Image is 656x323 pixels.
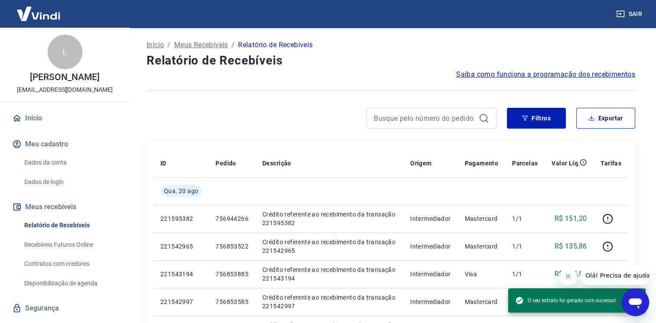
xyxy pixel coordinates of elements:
[555,269,587,279] p: R$ 135,86
[410,297,450,306] p: Intermediador
[10,109,119,128] a: Início
[262,210,396,227] p: Crédito referente ao recebimento da transação 221595382
[512,214,538,223] p: 1/1
[555,213,587,224] p: R$ 151,20
[17,85,113,94] p: [EMAIL_ADDRESS][DOMAIN_NAME]
[262,238,396,255] p: Crédito referente ao recebimento da transação 221542965
[621,288,649,316] iframe: Botão para abrir a janela de mensagens
[410,242,450,251] p: Intermediador
[512,270,538,278] p: 1/1
[21,216,119,234] a: Relatório de Recebíveis
[576,108,635,129] button: Exportar
[580,266,649,285] iframe: Mensagem da empresa
[160,242,202,251] p: 221542965
[601,159,621,168] p: Tarifas
[515,296,616,305] span: O seu extrato foi gerado com sucesso!
[507,108,566,129] button: Filtros
[262,293,396,310] p: Crédito referente ao recebimento da transação 221542997
[164,187,198,195] span: Qua, 20 ago
[10,0,67,27] img: Vindi
[215,159,236,168] p: Pedido
[10,135,119,154] button: Meu cadastro
[10,299,119,318] a: Segurança
[147,52,635,69] h4: Relatório de Recebíveis
[174,40,228,50] a: Meus Recebíveis
[464,297,498,306] p: Mastercard
[464,214,498,223] p: Mastercard
[614,6,646,22] button: Sair
[410,159,431,168] p: Origem
[464,242,498,251] p: Mastercard
[552,159,580,168] p: Valor Líq.
[215,214,248,223] p: 756944266
[10,197,119,216] button: Meus recebíveis
[464,159,498,168] p: Pagamento
[232,40,235,50] p: /
[160,159,166,168] p: ID
[30,73,99,82] p: [PERSON_NAME]
[48,35,82,69] div: L
[160,270,202,278] p: 221543194
[5,6,73,13] span: Olá! Precisa de ajuda?
[21,255,119,273] a: Contratos com credores
[147,40,164,50] a: Início
[215,270,248,278] p: 756853885
[559,268,577,285] iframe: Fechar mensagem
[167,40,170,50] p: /
[21,236,119,254] a: Recebíveis Futuros Online
[262,159,291,168] p: Descrição
[512,242,538,251] p: 1/1
[410,270,450,278] p: Intermediador
[21,154,119,171] a: Dados da conta
[160,297,202,306] p: 221542997
[215,242,248,251] p: 756853522
[512,159,538,168] p: Parcelas
[215,297,248,306] p: 756853585
[410,214,450,223] p: Intermediador
[21,173,119,191] a: Dados de login
[456,69,635,80] a: Saiba como funciona a programação dos recebimentos
[160,214,202,223] p: 221595382
[262,265,396,283] p: Crédito referente ao recebimento da transação 221543194
[555,241,587,252] p: R$ 135,86
[374,112,475,125] input: Busque pelo número do pedido
[238,40,313,50] p: Relatório de Recebíveis
[21,275,119,292] a: Disponibilização de agenda
[464,270,498,278] p: Visa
